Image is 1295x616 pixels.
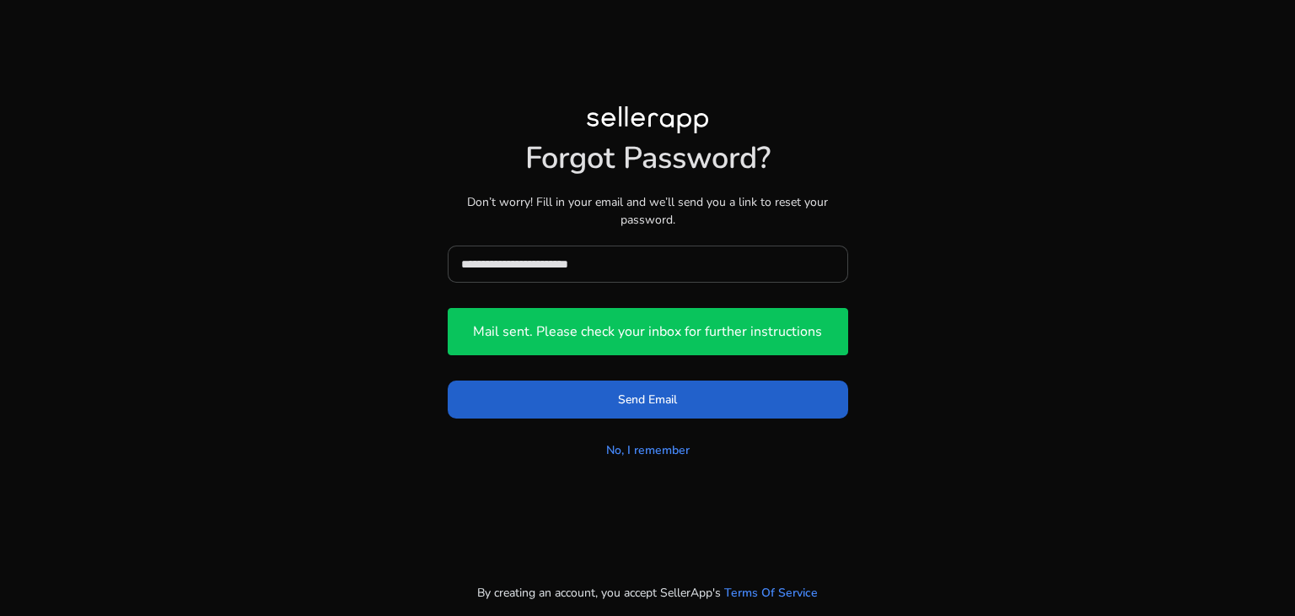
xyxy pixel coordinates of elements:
[448,381,848,419] button: Send Email
[473,324,822,340] h4: Mail sent. Please check your inbox for further instructions
[448,140,848,176] h1: Forgot Password?
[618,391,677,408] span: Send Email
[448,193,848,229] p: Don’t worry! Fill in your email and we’ll send you a link to reset your password.
[606,441,690,459] a: No, I remember
[724,584,818,602] a: Terms Of Service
